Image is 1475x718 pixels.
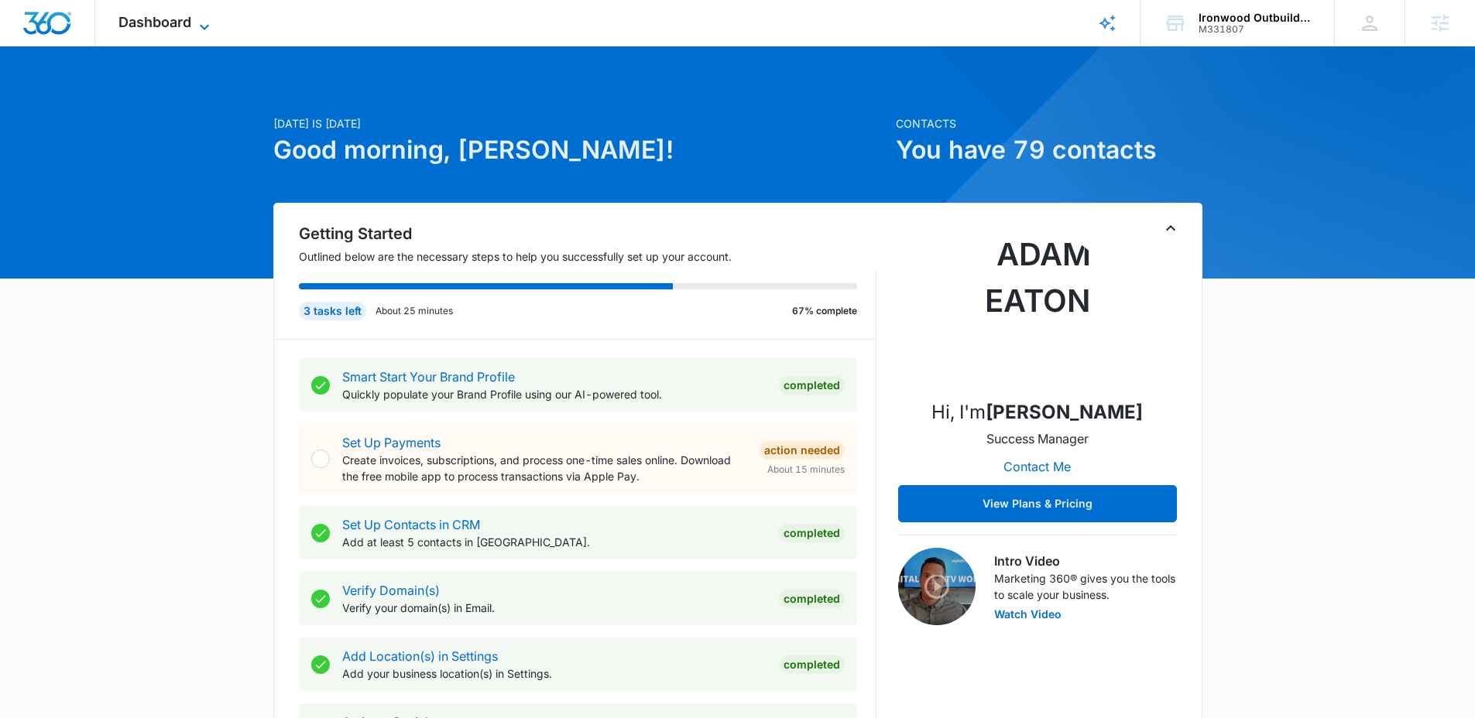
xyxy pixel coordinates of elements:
a: Add Location(s) in Settings [342,648,498,664]
p: Hi, I'm [931,398,1143,426]
button: Toggle Collapse [1161,219,1180,238]
p: Success Manager [986,429,1089,448]
p: Add at least 5 contacts in [GEOGRAPHIC_DATA]. [342,534,767,550]
p: Verify your domain(s) in Email. [342,600,767,616]
p: Contacts [896,115,1202,132]
div: Completed [779,524,845,542]
span: About 15 minutes [767,463,845,477]
p: About 25 minutes [376,304,453,318]
div: 3 tasks left [299,302,366,320]
span: Dashboard [118,14,191,30]
button: Watch Video [994,609,1062,620]
div: Completed [779,590,845,608]
div: account name [1199,12,1312,24]
p: 67% complete [792,304,857,318]
a: Set Up Payments [342,435,441,450]
a: Set Up Contacts in CRM [342,517,480,532]
h3: Intro Video [994,552,1177,570]
button: Contact Me [988,448,1086,485]
button: View Plans & Pricing [898,485,1177,522]
h1: Good morning, [PERSON_NAME]! [273,132,887,169]
p: Outlined below are the necessary steps to help you successfully set up your account. [299,248,876,265]
p: Create invoices, subscriptions, and process one-time sales online. Download the free mobile app t... [342,452,747,484]
p: Quickly populate your Brand Profile using our AI-powered tool. [342,386,767,402]
div: Completed [779,376,845,395]
div: Completed [779,655,845,674]
img: Intro Video [898,548,976,625]
div: account id [1199,24,1312,35]
div: Action Needed [760,441,845,460]
a: Verify Domain(s) [342,583,440,598]
h2: Getting Started [299,222,876,245]
p: Marketing 360® gives you the tools to scale your business. [994,570,1177,603]
h1: You have 79 contacts [896,132,1202,169]
img: Adam Eaton [960,231,1115,386]
p: Add your business location(s) in Settings. [342,665,767,682]
strong: [PERSON_NAME] [986,401,1143,423]
p: [DATE] is [DATE] [273,115,887,132]
a: Smart Start Your Brand Profile [342,369,515,385]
